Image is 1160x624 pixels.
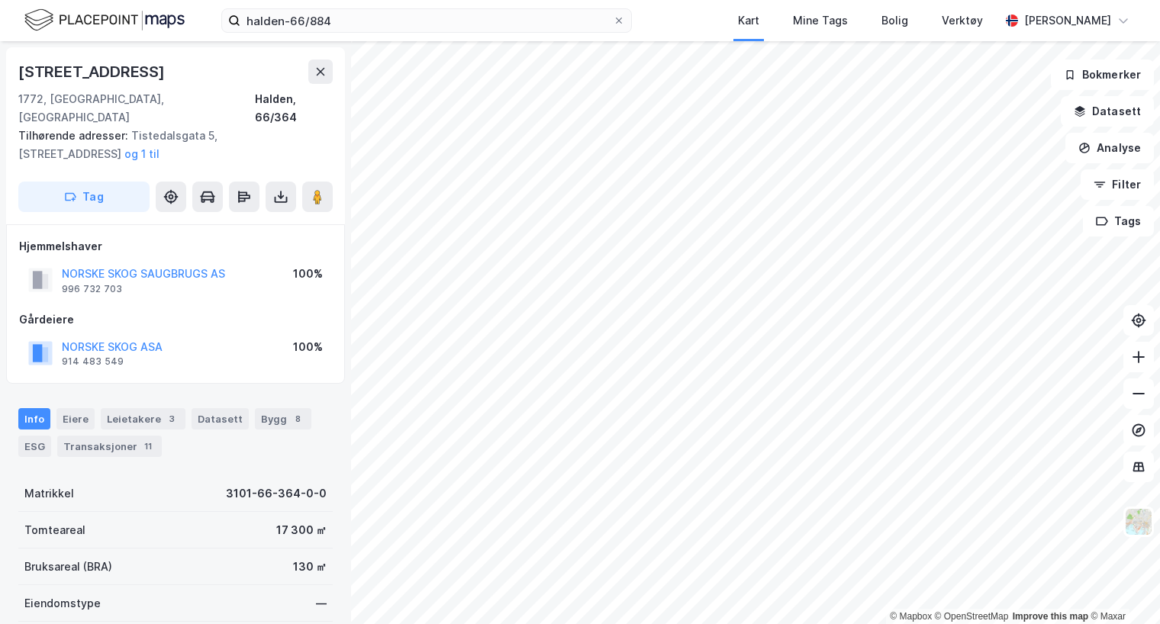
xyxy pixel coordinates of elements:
[290,411,305,426] div: 8
[1081,169,1154,200] button: Filter
[890,611,932,622] a: Mapbox
[1024,11,1111,30] div: [PERSON_NAME]
[24,484,74,503] div: Matrikkel
[255,408,311,429] div: Bygg
[293,265,323,283] div: 100%
[19,310,332,329] div: Gårdeiere
[1084,551,1160,624] div: Kontrollprogram for chat
[24,558,112,576] div: Bruksareal (BRA)
[293,558,327,576] div: 130 ㎡
[24,594,101,613] div: Eiendomstype
[24,7,185,34] img: logo.f888ab2527a4732fd821a326f86c7f29.svg
[24,521,85,539] div: Tomteareal
[1083,206,1154,236] button: Tags
[18,436,51,457] div: ESG
[1084,551,1160,624] iframe: Chat Widget
[1124,507,1153,536] img: Z
[293,338,323,356] div: 100%
[1051,60,1154,90] button: Bokmerker
[19,237,332,256] div: Hjemmelshaver
[1065,133,1154,163] button: Analyse
[942,11,983,30] div: Verktøy
[793,11,848,30] div: Mine Tags
[101,408,185,429] div: Leietakere
[56,408,95,429] div: Eiere
[18,408,50,429] div: Info
[738,11,759,30] div: Kart
[62,355,124,368] div: 914 483 549
[140,439,156,454] div: 11
[276,521,327,539] div: 17 300 ㎡
[935,611,1009,622] a: OpenStreetMap
[18,127,321,163] div: Tistedalsgata 5, [STREET_ADDRESS]
[881,11,908,30] div: Bolig
[62,283,122,295] div: 996 732 703
[316,594,327,613] div: —
[1061,96,1154,127] button: Datasett
[226,484,327,503] div: 3101-66-364-0-0
[57,436,162,457] div: Transaksjoner
[18,182,150,212] button: Tag
[192,408,249,429] div: Datasett
[1013,611,1088,622] a: Improve this map
[18,60,168,84] div: [STREET_ADDRESS]
[240,9,613,32] input: Søk på adresse, matrikkel, gårdeiere, leietakere eller personer
[18,90,255,127] div: 1772, [GEOGRAPHIC_DATA], [GEOGRAPHIC_DATA]
[255,90,333,127] div: Halden, 66/364
[164,411,179,426] div: 3
[18,129,131,142] span: Tilhørende adresser:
